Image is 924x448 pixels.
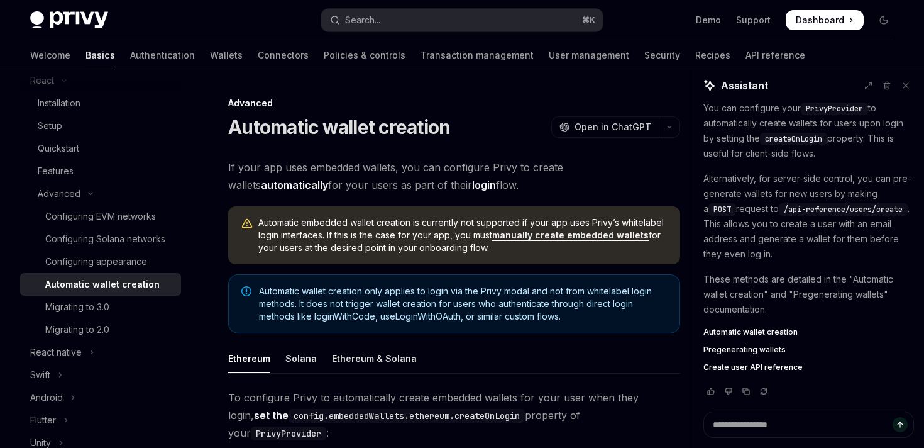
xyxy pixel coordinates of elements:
button: Send message [893,417,908,432]
a: Setup [20,115,181,137]
p: These methods are detailed in the "Automatic wallet creation" and "Pregenerating wallets" documen... [703,272,914,317]
a: Configuring Solana networks [20,228,181,250]
a: Migrating to 2.0 [20,318,181,341]
button: Toggle Android section [20,386,181,409]
h1: Automatic wallet creation [228,116,450,138]
button: Toggle Swift section [20,364,181,386]
a: manually create embedded wallets [492,230,649,241]
p: You can configure your to automatically create wallets for users upon login by setting the proper... [703,101,914,161]
a: Welcome [30,40,70,70]
span: Assistant [721,78,768,93]
div: Search... [345,13,380,28]
button: Reload last chat [756,385,771,398]
div: Quickstart [38,141,79,156]
a: Pregenerating wallets [703,345,914,355]
a: Automatic wallet creation [20,273,181,296]
a: Connectors [258,40,309,70]
button: Toggle Advanced section [20,182,181,205]
button: Open search [321,9,602,31]
span: Create user API reference [703,362,803,372]
span: Automatic embedded wallet creation is currently not supported if your app uses Privy’s whitelabel... [258,216,668,254]
svg: Note [241,286,251,296]
div: Features [38,164,74,179]
div: Swift [30,367,50,383]
a: Automatic wallet creation [703,327,914,337]
div: React native [30,345,82,360]
div: Migrating to 3.0 [45,300,109,315]
div: Configuring Solana networks [45,232,165,247]
div: Configuring EVM networks [45,209,156,224]
a: Security [644,40,680,70]
a: Policies & controls [324,40,405,70]
span: PrivyProvider [806,104,863,114]
div: Ethereum [228,344,270,373]
button: Open in ChatGPT [551,116,659,138]
span: If your app uses embedded wallets, you can configure Privy to create wallets for your users as pa... [228,159,680,194]
a: Configuring appearance [20,250,181,273]
button: Toggle React native section [20,341,181,364]
textarea: Ask a question... [703,412,914,438]
div: Advanced [228,97,680,109]
a: Features [20,160,181,182]
span: To configure Privy to automatically create embedded wallets for your user when they login, proper... [228,389,680,442]
a: User management [549,40,629,70]
a: Demo [696,14,721,26]
div: Setup [38,118,62,133]
a: Recipes [695,40,730,70]
a: Dashboard [786,10,864,30]
div: Migrating to 2.0 [45,322,109,337]
img: dark logo [30,11,108,29]
button: Copy chat response [739,385,754,398]
button: Toggle Flutter section [20,409,181,432]
a: Basics [85,40,115,70]
button: Toggle dark mode [874,10,894,30]
a: Wallets [210,40,243,70]
span: POST [713,204,731,215]
span: /api-reference/users/create [784,204,903,215]
a: Quickstart [20,137,181,160]
button: Vote that response was not good [721,385,736,398]
a: Configuring EVM networks [20,205,181,228]
span: ⌘ K [582,15,595,25]
strong: automatically [261,179,328,191]
span: Automatic wallet creation [703,327,798,337]
div: Flutter [30,413,56,428]
p: Alternatively, for server-side control, you can pre-generate wallets for new users by making a re... [703,171,914,262]
a: API reference [745,40,805,70]
a: Migrating to 3.0 [20,296,181,318]
div: Automatic wallet creation [45,277,160,292]
div: Solana [285,344,317,373]
span: createOnLogin [765,134,822,144]
span: Automatic wallet creation only applies to login via the Privy modal and not from whitelabel login... [259,285,667,323]
span: Pregenerating wallets [703,345,786,355]
a: Support [736,14,771,26]
svg: Warning [241,218,253,230]
a: Installation [20,92,181,115]
span: Open in ChatGPT [575,121,651,133]
a: Authentication [130,40,195,70]
div: Android [30,390,63,405]
a: Create user API reference [703,362,914,372]
strong: login [472,179,496,191]
div: Advanced [38,186,80,201]
a: Transaction management [421,40,534,70]
div: Installation [38,96,80,111]
div: Configuring appearance [45,254,147,269]
span: Dashboard [796,14,844,26]
div: Ethereum & Solana [332,344,417,373]
button: Vote that response was good [703,385,718,398]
